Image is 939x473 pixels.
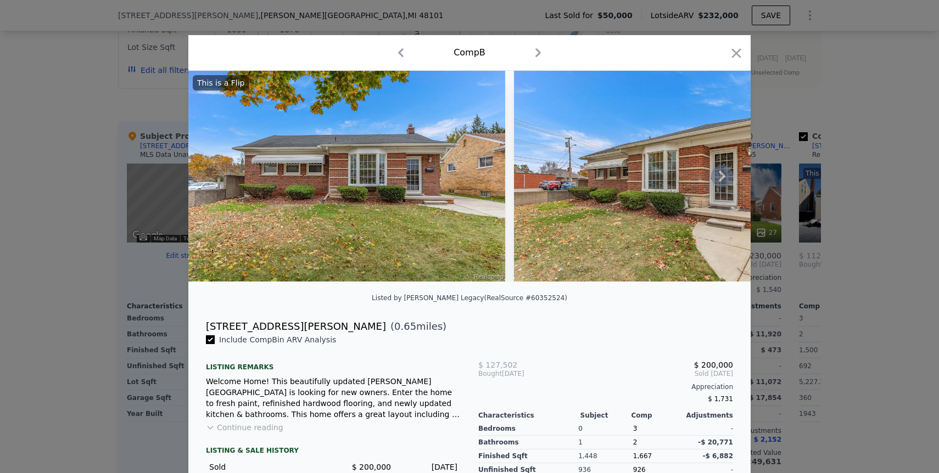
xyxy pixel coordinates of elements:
[563,369,733,378] span: Sold [DATE]
[694,361,733,369] span: $ 200,000
[215,335,340,344] span: Include Comp B in ARV Analysis
[633,436,683,449] div: 2
[400,461,457,472] div: [DATE]
[478,382,733,391] div: Appreciation
[631,411,682,420] div: Comp
[578,449,633,463] div: 1,448
[454,46,485,59] div: Comp B
[478,449,578,463] div: Finished Sqft
[478,361,517,369] span: $ 127,502
[633,452,652,460] span: 1,667
[193,75,249,91] div: This is a Flip
[206,376,461,420] div: Welcome Home! This beautifully updated [PERSON_NAME][GEOGRAPHIC_DATA] is looking for new owners. ...
[478,436,578,449] div: Bathrooms
[478,422,578,436] div: Bedrooms
[478,369,563,378] div: [DATE]
[703,452,733,460] span: -$ 6,882
[352,463,391,471] span: $ 200,000
[708,395,733,403] span: $ 1,731
[206,422,283,433] button: Continue reading
[478,369,502,378] span: Bought
[578,422,633,436] div: 0
[386,319,446,334] span: ( miles)
[209,461,325,472] div: Sold
[206,319,386,334] div: [STREET_ADDRESS][PERSON_NAME]
[478,411,580,420] div: Characteristics
[372,294,567,302] div: Listed by [PERSON_NAME] Legacy (RealSource #60352524)
[698,438,733,446] span: -$ 20,771
[682,411,733,420] div: Adjustments
[578,436,633,449] div: 1
[514,71,831,281] img: Property Img
[206,354,461,371] div: Listing remarks
[580,411,631,420] div: Subject
[188,71,505,281] img: Property Img
[683,422,733,436] div: -
[633,425,638,432] span: 3
[394,320,416,332] span: 0.65
[206,446,461,457] div: LISTING & SALE HISTORY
